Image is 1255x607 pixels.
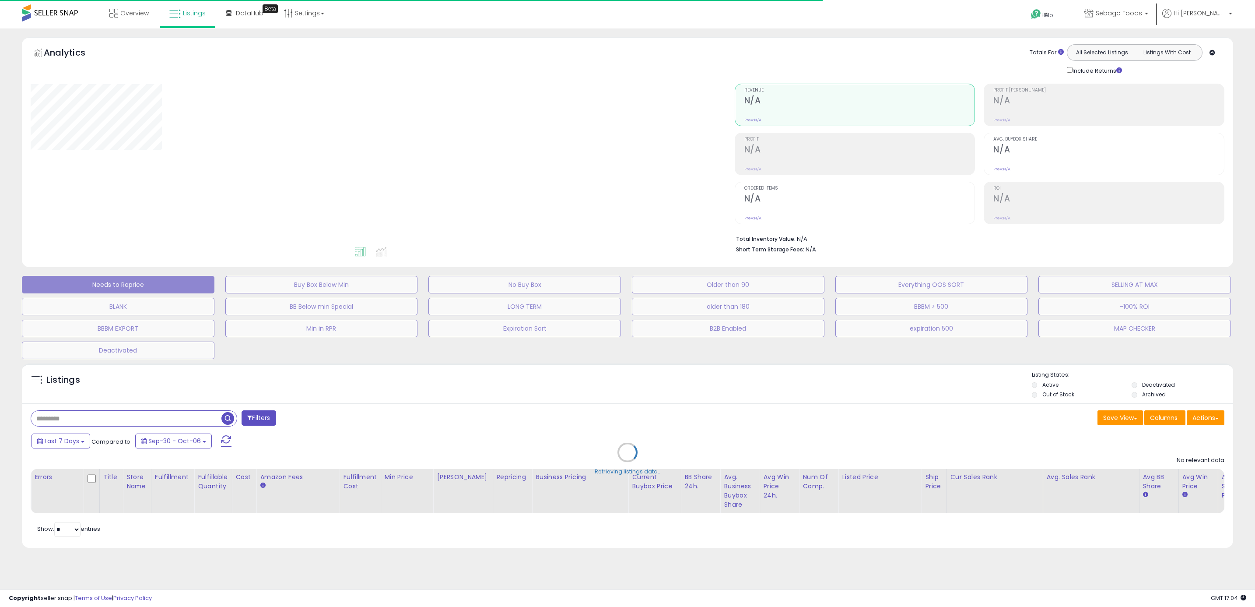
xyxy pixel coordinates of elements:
[993,215,1010,221] small: Prev: N/A
[1030,49,1064,57] div: Totals For
[835,298,1028,315] button: BBBM > 500
[744,117,761,123] small: Prev: N/A
[993,88,1224,93] span: Profit [PERSON_NAME]
[1134,47,1199,58] button: Listings With Cost
[993,194,1224,205] h2: N/A
[744,215,761,221] small: Prev: N/A
[595,468,660,476] div: Retrieving listings data..
[1174,9,1226,18] span: Hi [PERSON_NAME]
[835,276,1028,293] button: Everything OOS SORT
[993,95,1224,107] h2: N/A
[1024,2,1070,28] a: Help
[120,9,149,18] span: Overview
[744,95,975,107] h2: N/A
[1038,298,1231,315] button: -100% ROI
[993,145,1224,156] h2: N/A
[744,194,975,205] h2: N/A
[44,46,102,61] h5: Analytics
[1038,320,1231,337] button: MAP CHECKER
[22,276,214,293] button: Needs to Reprice
[744,186,975,191] span: Ordered Items
[1096,9,1142,18] span: Sebago Foods
[236,9,263,18] span: DataHub
[428,320,621,337] button: Expiration Sort
[1031,9,1041,20] i: Get Help
[744,145,975,156] h2: N/A
[744,166,761,172] small: Prev: N/A
[993,117,1010,123] small: Prev: N/A
[736,233,1218,244] li: N/A
[736,246,804,253] b: Short Term Storage Fees:
[225,320,418,337] button: Min in RPR
[225,298,418,315] button: BB Below min Special
[428,298,621,315] button: LONG TERM
[736,235,796,243] b: Total Inventory Value:
[225,276,418,293] button: Buy Box Below Min
[1041,11,1053,19] span: Help
[22,342,214,359] button: Deactivated
[632,320,824,337] button: B2B Enabled
[1060,65,1132,75] div: Include Returns
[428,276,621,293] button: No Buy Box
[744,137,975,142] span: Profit
[22,298,214,315] button: BLANK
[263,4,278,13] div: Tooltip anchor
[993,166,1010,172] small: Prev: N/A
[806,245,816,254] span: N/A
[22,320,214,337] button: BBBM EXPORT
[1162,9,1232,28] a: Hi [PERSON_NAME]
[1038,276,1231,293] button: SELLING AT MAX
[993,137,1224,142] span: Avg. Buybox Share
[632,298,824,315] button: older than 180
[632,276,824,293] button: Older than 90
[183,9,206,18] span: Listings
[1069,47,1135,58] button: All Selected Listings
[835,320,1028,337] button: expiration 500
[744,88,975,93] span: Revenue
[993,186,1224,191] span: ROI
